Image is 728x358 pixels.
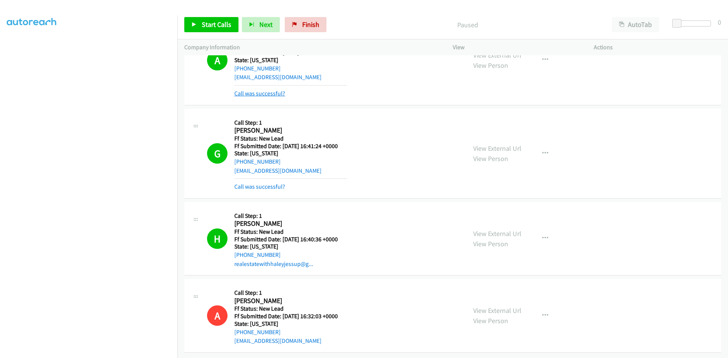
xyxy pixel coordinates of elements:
h5: State: [US_STATE] [234,243,347,250]
a: [PHONE_NUMBER] [234,251,281,258]
a: [PHONE_NUMBER] [234,328,281,336]
h5: Ff Submitted Date: [DATE] 16:41:24 +0000 [234,142,347,150]
a: View External Url [473,229,521,238]
div: Delay between calls (in seconds) [676,20,711,27]
h5: Ff Submitted Date: [DATE] 16:32:03 +0000 [234,313,338,320]
span: Start Calls [202,20,231,29]
button: Next [242,17,280,32]
a: View Person [473,154,508,163]
button: AutoTab [612,17,659,32]
p: View [453,43,580,52]
h5: Ff Status: New Lead [234,228,347,236]
a: Call was successful? [234,183,285,190]
h5: State: [US_STATE] [234,150,347,157]
div: 0 [718,17,721,27]
h5: Ff Status: New Lead [234,305,338,313]
h5: Ff Status: New Lead [234,135,347,142]
h1: A [207,305,227,326]
a: realestatewithhaleyjessup@g... [234,260,313,267]
a: View Person [473,61,508,70]
span: Finish [302,20,319,29]
a: [PHONE_NUMBER] [234,158,281,165]
a: Call was successful? [234,90,285,97]
h2: [PERSON_NAME] [234,219,347,228]
h5: Ff Submitted Date: [DATE] 16:40:36 +0000 [234,236,347,243]
a: [EMAIL_ADDRESS][DOMAIN_NAME] [234,337,322,344]
a: [EMAIL_ADDRESS][DOMAIN_NAME] [234,73,322,81]
a: [PHONE_NUMBER] [234,65,281,72]
h5: Call Step: 1 [234,212,347,220]
h5: Call Step: 1 [234,119,347,127]
p: Actions [594,43,721,52]
span: Next [259,20,273,29]
h2: [PERSON_NAME] [234,297,338,305]
a: [EMAIL_ADDRESS][DOMAIN_NAME] [234,167,322,174]
a: View External Url [473,144,521,153]
h5: State: [US_STATE] [234,320,338,328]
a: View Person [473,316,508,325]
a: View Person [473,239,508,248]
h5: State: [US_STATE] [234,56,347,64]
h1: H [207,228,227,249]
h1: A [207,50,227,70]
p: Company Information [184,43,439,52]
a: Start Calls [184,17,238,32]
h2: [PERSON_NAME] [234,126,347,135]
a: Finish [285,17,326,32]
a: View External Url [473,51,521,59]
h5: Call Step: 1 [234,289,338,297]
p: Paused [337,20,598,30]
a: View External Url [473,306,521,315]
h1: G [207,143,227,164]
